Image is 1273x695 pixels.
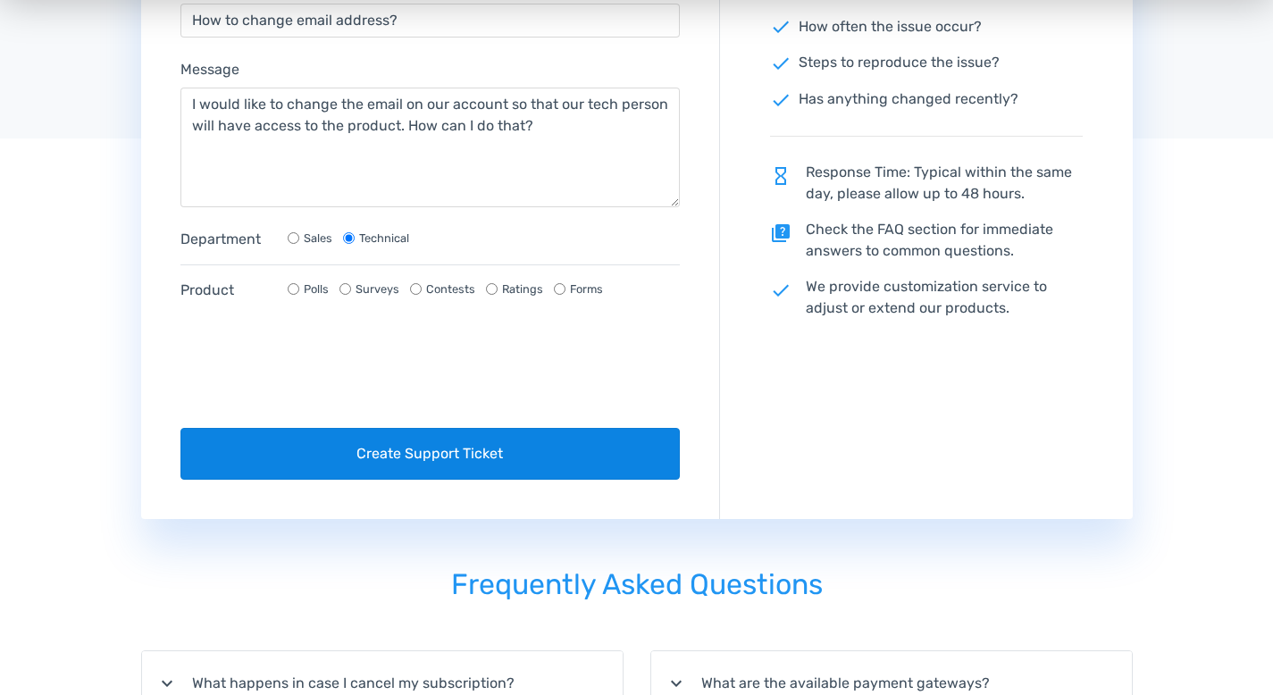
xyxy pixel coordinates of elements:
p: Steps to reproduce the issue? [770,52,1083,74]
span: check [770,53,791,74]
h2: Frequently Asked Questions [141,544,1133,625]
span: check [770,16,791,38]
p: Response Time: Typical within the same day, please allow up to 48 hours. [770,162,1083,205]
label: Product [180,280,270,301]
label: Contests [426,281,475,297]
button: Create Support Ticket [180,428,681,480]
p: Check the FAQ section for immediate answers to common questions. [770,219,1083,262]
p: How often the issue occur? [770,16,1083,38]
span: check [770,89,791,111]
label: Ratings [502,281,543,297]
i: expand_more [156,673,178,694]
label: Forms [570,281,603,297]
label: Message [180,59,239,80]
label: Technical [359,230,409,247]
iframe: reCAPTCHA [180,337,452,406]
span: quiz [770,222,791,244]
p: Has anything changed recently? [770,88,1083,111]
span: hourglass_empty [770,165,791,187]
label: Sales [304,230,332,247]
label: Surveys [356,281,399,297]
p: We provide customization service to adjust or extend our products. [770,276,1083,319]
input: Subject... [180,4,681,38]
label: Polls [304,281,329,297]
i: expand_more [666,673,687,694]
span: check [770,280,791,301]
label: Department [180,229,270,250]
